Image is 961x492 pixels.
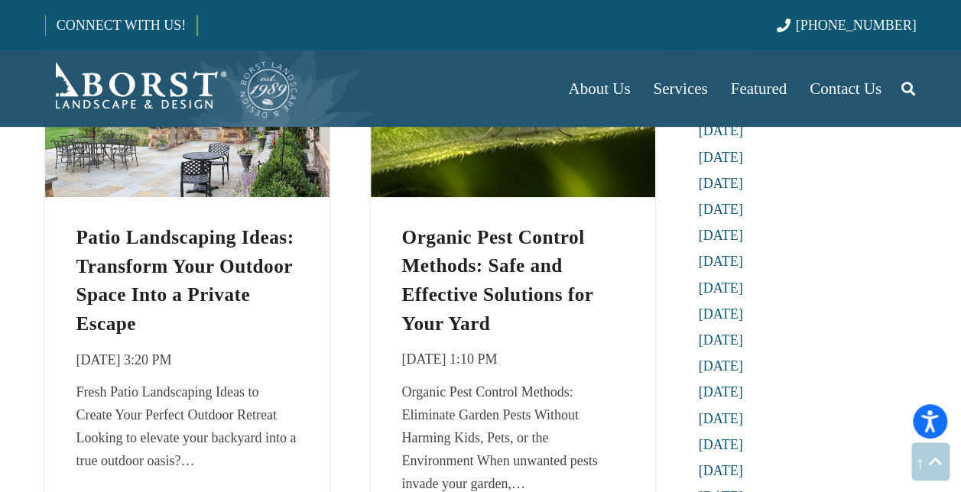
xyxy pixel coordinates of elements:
a: Contact Us [798,50,893,127]
a: [DATE] [699,176,743,191]
a: Patio Landscaping Ideas: Transform Your Outdoor Space Into a Private Escape [76,227,294,334]
div: Fresh Patio Landscaping Ideas to Create Your Perfect Outdoor Retreat Looking to elevate your back... [76,380,297,472]
span: About Us [568,79,630,98]
a: [DATE] [699,202,743,217]
a: [DATE] [699,280,743,296]
a: [DATE] [699,228,743,243]
a: Search [893,70,924,108]
a: CONNECT WITH US! [46,7,196,44]
a: Featured [719,50,798,127]
a: Organic Pest Control Methods: Safe and Effective Solutions for Your Yard [401,227,593,334]
time: 17 July 2025 at 13:10:58 America/New_York [401,348,497,371]
a: [DATE] [699,306,743,322]
span: [PHONE_NUMBER] [796,18,917,33]
a: [PHONE_NUMBER] [776,18,916,33]
a: [DATE] [699,254,743,269]
a: [DATE] [699,332,743,348]
a: Services [641,50,719,127]
a: [DATE] [699,150,743,165]
a: Borst-Logo [45,58,299,119]
span: Services [653,79,707,98]
a: Back to top [911,442,950,481]
a: [DATE] [699,463,743,478]
a: [DATE] [699,123,743,138]
span: Contact Us [810,79,881,98]
a: [DATE] [699,437,743,452]
a: About Us [557,50,641,127]
a: [DATE] [699,384,743,400]
time: 21 July 2025 at 15:20:40 America/New_York [76,348,171,371]
span: Featured [731,79,787,98]
a: [DATE] [699,358,743,374]
a: [DATE] [699,411,743,426]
